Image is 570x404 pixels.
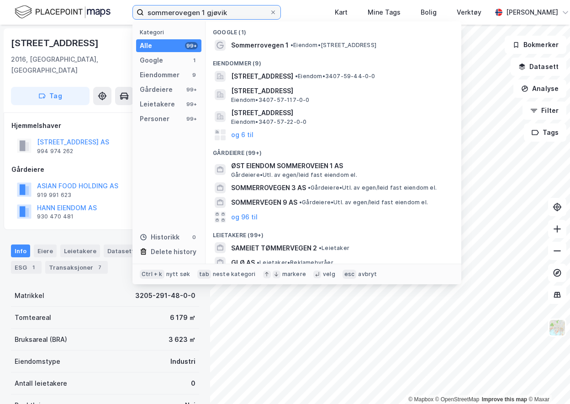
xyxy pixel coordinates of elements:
div: ESG [11,261,42,274]
button: og 6 til [231,129,253,140]
div: Eiendommer (9) [206,53,461,69]
span: Eiendom • 3407-57-117-0-0 [231,96,310,104]
div: 1 [29,263,38,272]
div: 919 991 623 [37,191,71,199]
div: 994 974 262 [37,148,73,155]
div: Kart [335,7,348,18]
div: Matrikkel [15,290,44,301]
div: 99+ [185,86,198,93]
div: Eiendommer [140,69,179,80]
button: og 96 til [231,212,258,223]
span: Gårdeiere • Utl. av egen/leid fast eiendom el. [231,171,357,179]
div: Historikk [140,232,179,243]
span: Gårdeiere • Utl. av egen/leid fast eiendom el. [308,184,437,191]
iframe: Chat Widget [524,360,570,404]
button: Bokmerker [505,36,566,54]
div: Kontrollprogram for chat [524,360,570,404]
div: 1 [190,57,198,64]
div: Bruksareal (BRA) [15,334,67,345]
div: Mine Tags [368,7,401,18]
div: Tomteareal [15,312,51,323]
div: 99+ [185,115,198,122]
img: Z [549,319,566,336]
span: • [290,42,293,48]
div: Industri [170,356,195,367]
div: 0 [190,234,198,241]
div: Leietakere [140,99,175,110]
span: Eiendom • 3407-57-22-0-0 [231,118,306,126]
span: Eiendom • 3407-59-44-0-0 [295,73,375,80]
span: Sommerrovegen 1 [231,40,289,51]
div: Datasett [104,245,138,257]
div: [STREET_ADDRESS] [11,36,100,50]
img: logo.f888ab2527a4732fd821a326f86c7f29.svg [15,4,111,20]
span: ØST EIENDOM SOMMEROVEIEN 1 AS [231,160,450,171]
span: Eiendom • [STREET_ADDRESS] [290,42,376,49]
input: Søk på adresse, matrikkel, gårdeiere, leietakere eller personer [144,5,269,19]
div: Google (1) [206,21,461,38]
div: avbryt [358,271,377,278]
div: Leietakere [60,245,100,257]
span: SOMMERROVEGEN 3 AS [231,182,306,193]
div: Eiere [34,245,57,257]
div: velg [323,271,335,278]
span: [STREET_ADDRESS] [231,71,293,82]
div: neste kategori [213,271,256,278]
span: • [308,184,311,191]
span: [STREET_ADDRESS] [231,85,450,96]
div: Eiendomstype [15,356,60,367]
span: SOMMERVEGEN 9 AS [231,197,297,208]
a: OpenStreetMap [435,396,480,403]
button: Filter [522,101,566,120]
div: Leietakere (99+) [206,224,461,241]
button: Tag [11,87,90,105]
a: Mapbox [408,396,433,403]
div: 3205-291-48-0-0 [135,290,195,301]
div: Verktøy [457,7,481,18]
button: Analyse [513,80,566,98]
div: nytt søk [166,271,190,278]
span: GLØ AS [231,257,255,268]
div: Gårdeiere [140,84,173,95]
div: Bolig [421,7,437,18]
div: 7 [95,263,104,272]
div: Hjemmelshaver [11,120,199,131]
div: 0 [191,378,195,389]
div: 9 [190,71,198,79]
div: Gårdeiere (99+) [206,142,461,159]
span: Leietaker • Reklamebyråer [257,259,333,266]
div: Ctrl + k [140,270,164,279]
span: [STREET_ADDRESS] [231,107,450,118]
span: SAMEIET TØMMERVEGEN 2 [231,243,317,254]
div: 99+ [185,101,198,108]
span: • [257,259,259,266]
div: Kategori [140,29,201,36]
div: 6 179 ㎡ [170,312,195,323]
div: Google [140,55,163,66]
div: Antall leietakere [15,378,67,389]
div: 930 470 481 [37,213,74,220]
div: Info [11,245,30,257]
div: 99+ [185,42,198,49]
button: Tags [524,123,566,142]
button: Datasett [511,58,566,76]
span: • [295,73,298,80]
span: Gårdeiere • Utl. av egen/leid fast eiendom el. [299,199,428,206]
div: tab [197,270,211,279]
div: [PERSON_NAME] [506,7,558,18]
div: Transaksjoner [45,261,108,274]
span: • [319,245,322,251]
div: Gårdeiere [11,164,199,175]
div: markere [282,271,306,278]
div: Personer [140,113,169,124]
div: Delete history [151,246,196,257]
div: Alle [140,40,152,51]
div: 2016, [GEOGRAPHIC_DATA], [GEOGRAPHIC_DATA] [11,54,148,76]
div: 3 623 ㎡ [169,334,195,345]
span: • [299,199,302,206]
span: Leietaker [319,245,349,252]
a: Improve this map [482,396,527,403]
div: esc [343,270,357,279]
